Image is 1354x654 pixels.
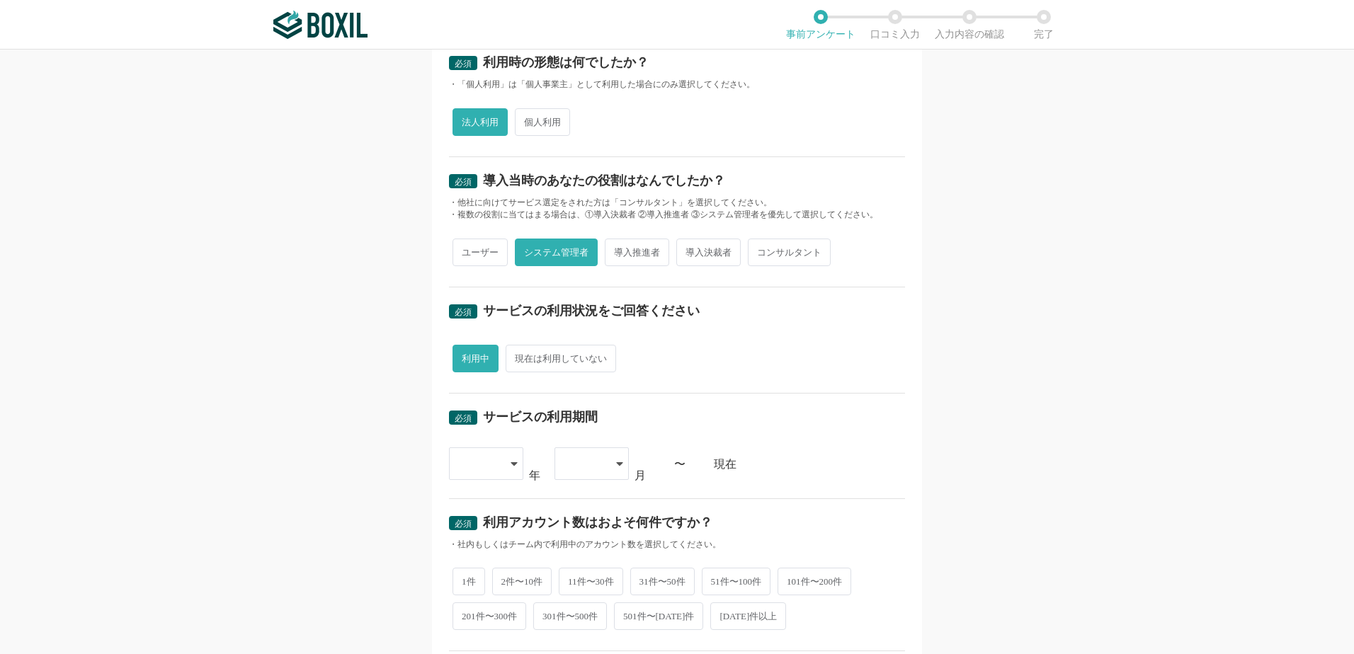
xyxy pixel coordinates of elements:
[1006,10,1081,40] li: 完了
[630,568,695,595] span: 31件〜50件
[449,79,905,91] div: ・「個人利用」は「個人事業主」として利用した場合にのみ選択してください。
[710,602,786,630] span: [DATE]件以上
[455,519,472,529] span: 必須
[714,459,905,470] div: 現在
[702,568,771,595] span: 51件〜100件
[506,345,616,372] span: 現在は利用していない
[533,602,607,630] span: 301件〜500件
[492,568,552,595] span: 2件〜10件
[455,59,472,69] span: 必須
[449,197,905,209] div: ・他社に向けてサービス選定をされた方は「コンサルタント」を選択してください。
[515,108,570,136] span: 個人利用
[614,602,703,630] span: 501件〜[DATE]件
[483,174,725,187] div: 導入当時のあなたの役割はなんでしたか？
[635,470,646,481] div: 月
[483,516,712,529] div: 利用アカウント数はおよそ何件ですか？
[453,602,526,630] span: 201件〜300件
[676,239,741,266] span: 導入決裁者
[455,177,472,187] span: 必須
[932,10,1006,40] li: 入力内容の確認
[783,10,858,40] li: 事前アンケート
[483,411,598,423] div: サービスの利用期間
[483,304,700,317] div: サービスの利用状況をご回答ください
[529,470,540,481] div: 年
[273,11,368,39] img: ボクシルSaaS_ロゴ
[748,239,831,266] span: コンサルタント
[453,568,485,595] span: 1件
[483,56,649,69] div: 利用時の形態は何でしたか？
[858,10,932,40] li: 口コミ入力
[455,413,472,423] span: 必須
[449,209,905,221] div: ・複数の役割に当てはまる場合は、①導入決裁者 ②導入推進者 ③システム管理者を優先して選択してください。
[559,568,623,595] span: 11件〜30件
[453,239,508,266] span: ユーザー
[674,459,685,470] div: 〜
[453,345,499,372] span: 利用中
[449,539,905,551] div: ・社内もしくはチーム内で利用中のアカウント数を選択してください。
[455,307,472,317] span: 必須
[778,568,851,595] span: 101件〜200件
[515,239,598,266] span: システム管理者
[605,239,669,266] span: 導入推進者
[453,108,508,136] span: 法人利用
